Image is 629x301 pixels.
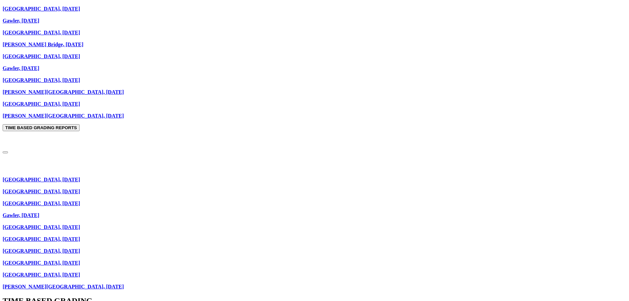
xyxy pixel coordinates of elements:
a: Gawler, [DATE] [3,65,39,71]
a: Gawler, [DATE] [3,212,39,218]
a: [GEOGRAPHIC_DATA], [DATE] [3,260,80,266]
a: [GEOGRAPHIC_DATA], [DATE] [3,54,80,59]
a: [GEOGRAPHIC_DATA], [DATE] [3,236,80,242]
a: [GEOGRAPHIC_DATA], [DATE] [3,248,80,254]
a: [GEOGRAPHIC_DATA], [DATE] [3,101,80,107]
a: [PERSON_NAME][GEOGRAPHIC_DATA], [DATE] [3,89,124,95]
a: [GEOGRAPHIC_DATA], [DATE] [3,224,80,230]
a: [PERSON_NAME] Bridge, [DATE] [3,42,84,47]
a: Gawler, [DATE] [3,18,39,23]
a: [GEOGRAPHIC_DATA], [DATE] [3,30,80,35]
button: TIME BASED GRADING REPORTS [3,124,80,131]
a: [GEOGRAPHIC_DATA], [DATE] [3,177,80,182]
a: [GEOGRAPHIC_DATA], [DATE] [3,201,80,206]
strong: TIME BASED GRADING REPORTS [5,125,77,130]
a: [GEOGRAPHIC_DATA], [DATE] [3,272,80,278]
a: [GEOGRAPHIC_DATA], [DATE] [3,6,80,12]
a: [GEOGRAPHIC_DATA], [DATE] [3,189,80,194]
a: [PERSON_NAME][GEOGRAPHIC_DATA], [DATE] [3,284,124,289]
a: [GEOGRAPHIC_DATA], [DATE] [3,77,80,83]
a: [PERSON_NAME][GEOGRAPHIC_DATA], [DATE] [3,113,124,119]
